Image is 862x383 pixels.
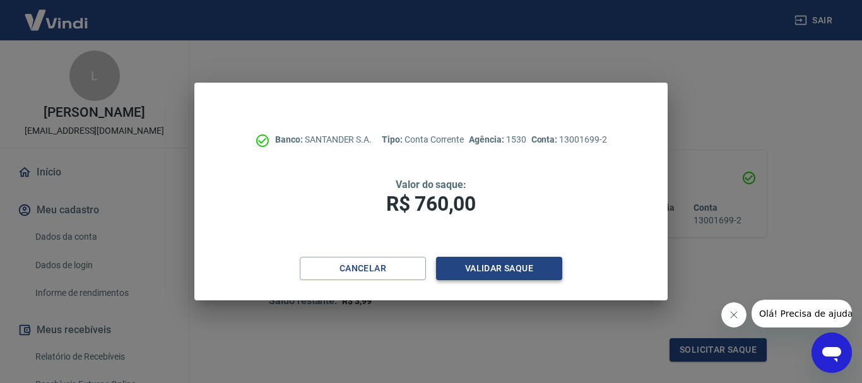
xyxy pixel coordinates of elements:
span: Tipo: [382,134,404,144]
span: Banco: [275,134,305,144]
iframe: Botão para abrir a janela de mensagens [812,333,852,373]
iframe: Fechar mensagem [721,302,747,327]
span: Valor do saque: [396,179,466,191]
p: 13001699-2 [531,133,607,146]
span: Agência: [469,134,506,144]
p: SANTANDER S.A. [275,133,372,146]
span: Olá! Precisa de ajuda? [8,9,106,19]
p: Conta Corrente [382,133,464,146]
button: Validar saque [436,257,562,280]
p: 1530 [469,133,526,146]
iframe: Mensagem da empresa [752,300,852,327]
button: Cancelar [300,257,426,280]
span: Conta: [531,134,560,144]
span: R$ 760,00 [386,192,476,216]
